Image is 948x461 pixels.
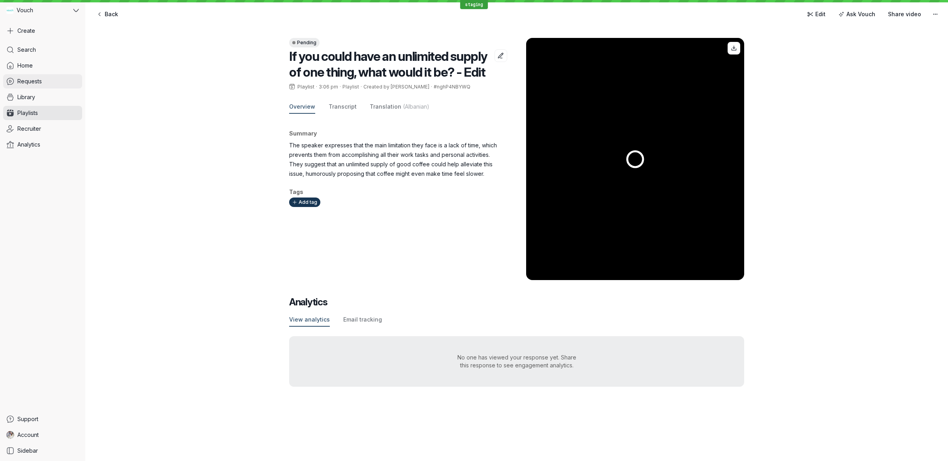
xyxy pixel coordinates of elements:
[728,42,740,55] button: Download
[342,84,359,90] span: Playlist
[3,137,82,152] a: Analytics
[888,10,921,18] span: Share video
[883,8,926,21] button: Share video
[289,198,320,207] button: Add tag
[297,84,314,90] span: Playlist
[363,84,429,90] span: Created by [PERSON_NAME]
[319,84,338,90] span: 3:06 pm
[429,84,434,90] span: ·
[929,8,942,21] button: More actions
[370,103,401,111] span: Translation
[3,106,82,120] a: Playlists
[3,122,82,136] a: Recruiter
[17,141,40,149] span: Analytics
[17,46,36,54] span: Search
[434,84,470,90] span: #nghP4NBYWQ
[3,58,82,73] a: Home
[92,8,123,21] a: Back
[343,316,382,324] span: Email tracking
[3,3,71,17] div: Vouch
[289,103,315,111] span: Overview
[3,444,82,458] a: Sidebar
[3,428,82,442] a: Gary Zurnamer avatarAccount
[3,412,82,426] a: Support
[3,24,82,38] button: Create
[3,90,82,104] a: Library
[17,6,33,14] span: Vouch
[3,43,82,57] a: Search
[17,93,35,101] span: Library
[289,316,330,324] span: View analytics
[17,415,38,423] span: Support
[17,62,33,70] span: Home
[289,130,317,137] span: Summary
[289,188,303,195] span: Tags
[17,125,41,133] span: Recruiter
[338,84,342,90] span: ·
[289,296,744,309] h2: Analytics
[105,10,118,18] span: Back
[6,7,13,14] img: Vouch avatar
[833,8,880,21] button: Ask Vouch
[314,84,319,90] span: ·
[495,49,507,62] button: Edit title
[17,27,35,35] span: Create
[846,10,875,18] span: Ask Vouch
[289,38,320,47] button: Pending
[17,447,38,455] span: Sidebar
[815,10,826,18] span: Edit
[403,103,429,111] span: (Albanian)
[17,109,38,117] span: Playlists
[802,8,830,21] a: Edit
[289,49,487,80] span: If you could have an unlimited supply of one thing, what would it be? - Edit
[6,431,14,439] img: Gary Zurnamer avatar
[329,103,357,111] span: Transcript
[17,77,42,85] span: Requests
[3,74,82,88] a: Requests
[289,141,501,179] p: The speaker expresses that the main limitation they face is a lack of time, which prevents them f...
[431,354,602,369] div: No one has viewed your response yet. Share this response to see engagement analytics.
[3,3,82,17] button: Vouch avatarVouch
[359,84,363,90] span: ·
[17,431,39,439] span: Account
